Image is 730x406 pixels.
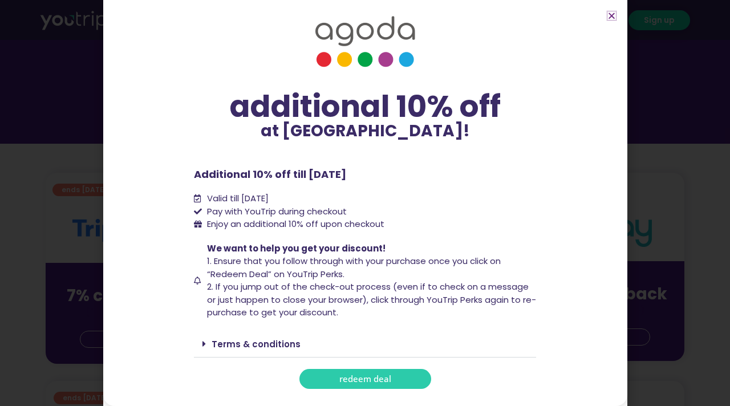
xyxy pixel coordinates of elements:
[339,375,391,383] span: redeem deal
[194,123,536,139] p: at [GEOGRAPHIC_DATA]!
[299,369,431,389] a: redeem deal
[194,167,536,182] p: Additional 10% off till [DATE]
[207,242,386,254] span: We want to help you get your discount!
[212,338,301,350] a: Terms & conditions
[194,331,536,358] div: Terms & conditions
[194,90,536,123] div: additional 10% off
[607,11,616,20] a: Close
[207,255,501,280] span: 1. Ensure that you follow through with your purchase once you click on “Redeem Deal” on YouTrip P...
[207,218,384,230] span: Enjoy an additional 10% off upon checkout
[204,205,347,218] span: Pay with YouTrip during checkout
[207,281,536,318] span: 2. If you jump out of the check-out process (even if to check on a message or just happen to clos...
[204,192,269,205] span: Valid till [DATE]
